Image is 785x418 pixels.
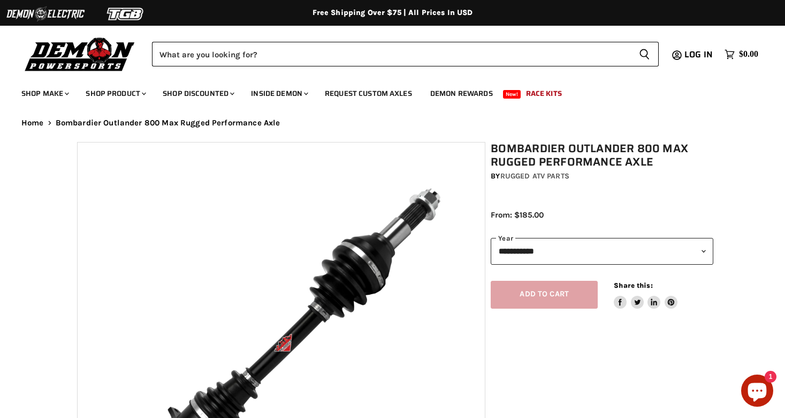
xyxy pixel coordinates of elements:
img: Demon Electric Logo 2 [5,4,86,24]
span: $0.00 [739,49,758,59]
a: Inside Demon [243,83,315,104]
a: Shop Discounted [155,83,241,104]
img: Demon Powersports [21,35,139,73]
a: Log in [680,50,719,59]
a: Race Kits [518,83,570,104]
span: Bombardier Outlander 800 Max Rugged Performance Axle [56,118,280,128]
form: Product [152,42,659,66]
a: Shop Product [78,83,153,104]
button: Search [630,42,659,66]
input: Search [152,42,630,66]
span: Log in [684,48,713,61]
a: Request Custom Axles [317,83,420,104]
div: by [491,170,713,182]
ul: Main menu [13,78,756,104]
span: New! [503,90,521,99]
img: TGB Logo 2 [86,4,166,24]
aside: Share this: [614,281,677,309]
span: From: $185.00 [491,210,544,220]
a: $0.00 [719,47,764,62]
a: Home [21,118,44,128]
h1: Bombardier Outlander 800 Max Rugged Performance Axle [491,142,713,169]
select: year [491,238,713,264]
inbox-online-store-chat: Shopify online store chat [738,375,776,409]
a: Rugged ATV Parts [500,171,569,181]
a: Shop Make [13,83,75,104]
span: Share this: [614,281,652,289]
a: Demon Rewards [422,83,501,104]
